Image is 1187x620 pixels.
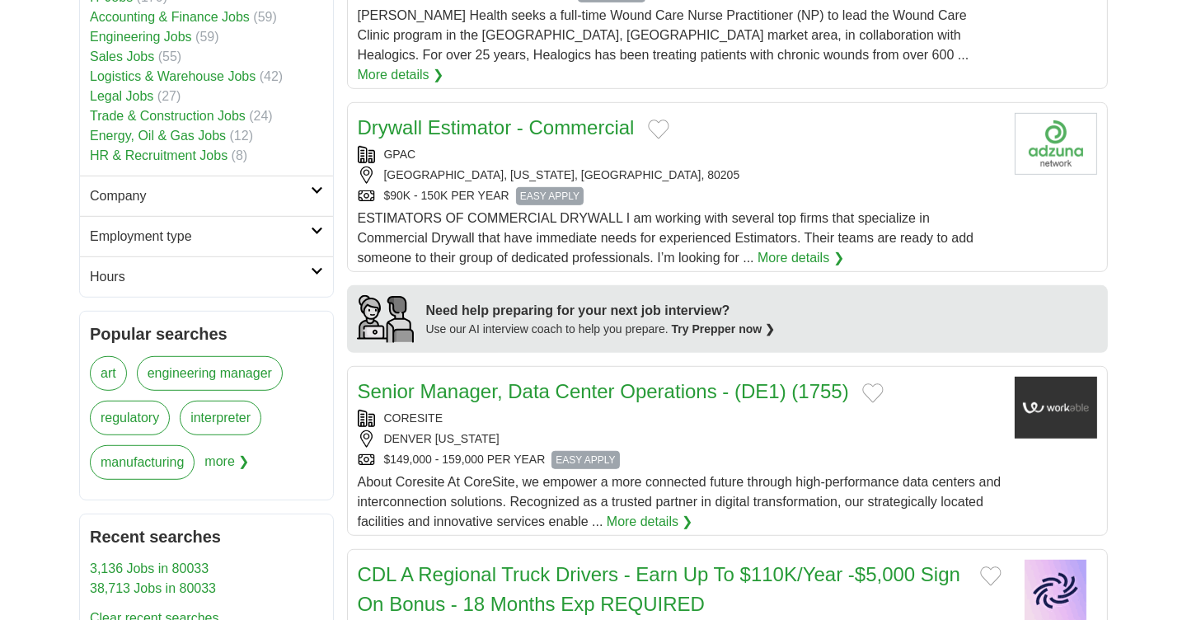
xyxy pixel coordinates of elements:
[249,109,272,123] span: (24)
[358,65,444,85] a: More details ❯
[426,321,776,338] div: Use our AI interview coach to help you prepare.
[358,187,1002,205] div: $90K - 150K PER YEAR
[358,410,1002,427] div: CORESITE
[358,430,1002,448] div: DENVER [US_STATE]
[90,148,228,162] a: HR & Recruitment Jobs
[204,445,249,490] span: more ❯
[672,322,776,336] a: Try Prepper now ❯
[90,69,256,83] a: Logistics & Warehouse Jobs
[90,267,311,287] h2: Hours
[980,566,1002,586] button: Add to favorite jobs
[90,445,195,480] a: manufacturing
[90,322,323,346] h2: Popular searches
[232,148,248,162] span: (8)
[1015,113,1097,175] img: Company logo
[80,256,333,297] a: Hours
[90,227,311,247] h2: Employment type
[157,89,181,103] span: (27)
[90,401,170,435] a: regulatory
[90,186,311,206] h2: Company
[90,10,250,24] a: Accounting & Finance Jobs
[230,129,253,143] span: (12)
[90,49,154,63] a: Sales Jobs
[90,109,246,123] a: Trade & Construction Jobs
[260,69,283,83] span: (42)
[253,10,276,24] span: (59)
[90,356,127,391] a: art
[648,120,669,139] button: Add to favorite jobs
[358,451,1002,469] div: $149,000 - 159,000 PER YEAR
[1015,377,1097,439] img: Company logo
[358,146,1002,163] div: GPAC
[358,167,1002,184] div: [GEOGRAPHIC_DATA], [US_STATE], [GEOGRAPHIC_DATA], 80205
[516,187,584,205] span: EASY APPLY
[80,176,333,216] a: Company
[90,89,153,103] a: Legal Jobs
[358,563,961,615] a: CDL A Regional Truck Drivers - Earn Up To $110K/Year -$5,000 Sign On Bonus - 18 Months Exp REQUIRED
[90,524,323,549] h2: Recent searches
[90,561,209,575] a: 3,136 Jobs in 80033
[180,401,261,435] a: interpreter
[426,301,776,321] div: Need help preparing for your next job interview?
[862,383,884,403] button: Add to favorite jobs
[137,356,283,391] a: engineering manager
[80,216,333,256] a: Employment type
[90,129,226,143] a: Energy, Oil & Gas Jobs
[90,30,192,44] a: Engineering Jobs
[358,475,1002,528] span: About Coresite At CoreSite, we empower a more connected future through high-performance data cent...
[551,451,619,469] span: EASY APPLY
[358,8,969,62] span: [PERSON_NAME] Health seeks a full-time Wound Care Nurse Practitioner (NP) to lead the Wound Care ...
[607,512,693,532] a: More details ❯
[90,581,216,595] a: 38,713 Jobs in 80033
[358,116,635,139] a: Drywall Estimator - Commercial
[758,248,844,268] a: More details ❯
[195,30,218,44] span: (59)
[158,49,181,63] span: (55)
[358,211,974,265] span: ESTIMATORS OF COMMERCIAL DRYWALL I am working with several top firms that specialize in Commercia...
[358,380,849,402] a: Senior Manager, Data Center Operations - (DE1) (1755)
